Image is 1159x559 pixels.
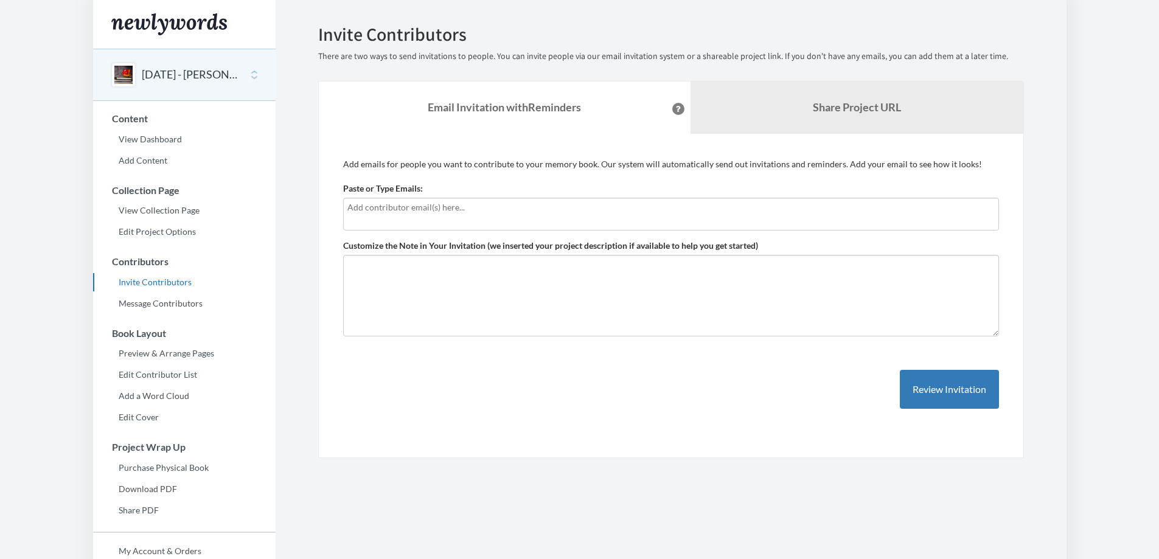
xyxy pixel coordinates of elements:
a: Add Content [93,151,276,170]
h3: Project Wrap Up [94,442,276,453]
a: Message Contributors [93,294,276,313]
a: Edit Contributor List [93,366,276,384]
button: Review Invitation [900,370,999,409]
img: Newlywords logo [111,13,227,35]
a: Edit Cover [93,408,276,426]
a: Preview & Arrange Pages [93,344,276,363]
a: Edit Project Options [93,223,276,241]
h3: Content [94,113,276,124]
label: Customize the Note in Your Invitation (we inserted your project description if available to help ... [343,240,758,252]
a: Purchase Physical Book [93,459,276,477]
h2: Invite Contributors [318,24,1024,44]
p: Add emails for people you want to contribute to your memory book. Our system will automatically s... [343,158,999,170]
input: Add contributor email(s) here... [347,201,995,214]
a: View Dashboard [93,130,276,148]
h3: Collection Page [94,185,276,196]
strong: Email Invitation with Reminders [428,100,581,114]
a: Add a Word Cloud [93,387,276,405]
a: View Collection Page [93,201,276,220]
h3: Book Layout [94,328,276,339]
a: Share PDF [93,501,276,519]
a: Invite Contributors [93,273,276,291]
label: Paste or Type Emails: [343,182,423,195]
a: Download PDF [93,480,276,498]
p: There are two ways to send invitations to people. You can invite people via our email invitation ... [318,50,1024,63]
button: [DATE] - [PERSON_NAME] [142,67,240,83]
b: Share Project URL [813,100,901,114]
h3: Contributors [94,256,276,267]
